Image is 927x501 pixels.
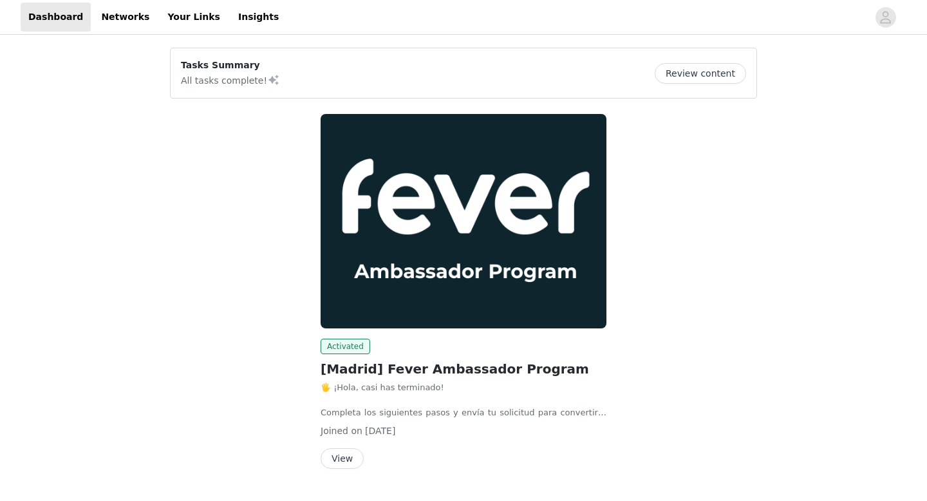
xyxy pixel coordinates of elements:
[160,3,228,32] a: Your Links
[93,3,157,32] a: Networks
[321,448,364,469] button: View
[365,426,395,436] span: [DATE]
[321,359,606,379] h2: [Madrid] Fever Ambassador Program
[879,7,892,28] div: avatar
[655,63,746,84] button: Review content
[321,114,606,328] img: Fever Ambassadors
[230,3,286,32] a: Insights
[181,59,280,72] p: Tasks Summary
[321,381,606,394] p: 🖐️ ¡Hola, casi has terminado!
[321,426,362,436] span: Joined on
[181,72,280,88] p: All tasks complete!
[321,339,370,354] span: Activated
[321,406,606,419] p: Completa los siguientes pasos y envía tu solicitud para convertirte en Fever Ambassador (3 minuto...
[321,454,364,464] a: View
[21,3,91,32] a: Dashboard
